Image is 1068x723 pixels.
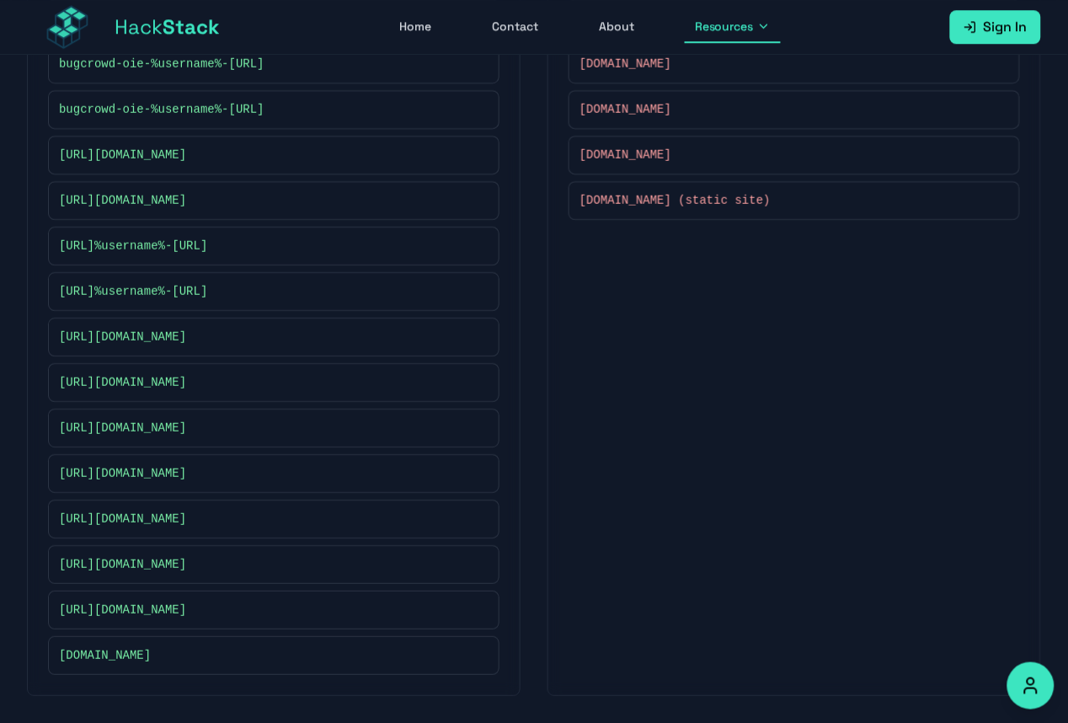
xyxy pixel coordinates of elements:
a: Home [389,11,441,43]
span: [URL][DOMAIN_NAME] [59,192,186,209]
span: [URL][DOMAIN_NAME] [59,147,186,163]
a: About [589,11,644,43]
button: Resources [685,11,781,43]
span: [DOMAIN_NAME] [579,147,671,163]
span: [DOMAIN_NAME] (static site) [579,192,771,209]
span: Sign In [984,17,1028,37]
span: [DOMAIN_NAME] [579,101,671,118]
span: [DOMAIN_NAME] [59,647,151,664]
span: bugcrowd-oie-%username%-[URL] [59,56,264,72]
span: [URL][DOMAIN_NAME] [59,420,186,436]
span: [URL]%username%-[URL] [59,238,207,254]
span: [URL][DOMAIN_NAME] [59,602,186,619]
span: Stack [163,13,220,40]
span: [URL][DOMAIN_NAME] [59,329,186,345]
span: [URL][DOMAIN_NAME] [59,556,186,573]
span: [URL][DOMAIN_NAME] [59,465,186,482]
span: [URL]%username%-[URL] [59,283,207,300]
span: Resources [695,18,754,35]
a: Contact [482,11,548,43]
span: bugcrowd-oie-%username%-[URL] [59,101,264,118]
span: Hack [115,13,220,40]
a: Sign In [950,10,1041,44]
span: [URL][DOMAIN_NAME] [59,511,186,528]
span: [DOMAIN_NAME] [579,56,671,72]
button: Accessibility Options [1007,662,1055,710]
span: [URL][DOMAIN_NAME] [59,374,186,391]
